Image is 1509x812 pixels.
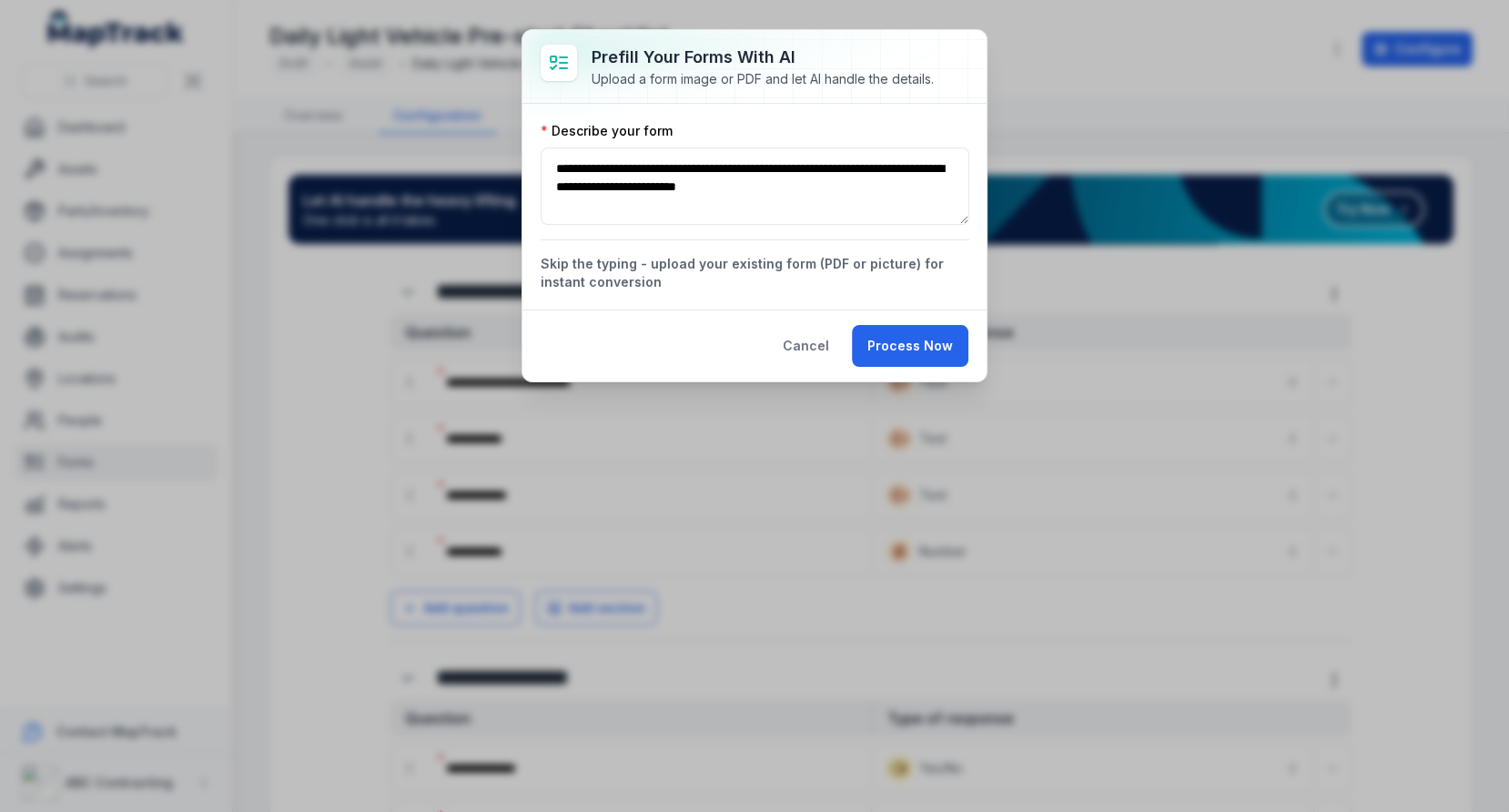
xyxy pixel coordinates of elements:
[852,325,968,367] button: Process Now
[541,147,969,225] textarea: :r28:-form-item-label
[767,325,845,367] button: Cancel
[592,70,934,88] div: Upload a form image or PDF and let AI handle the details.
[541,122,673,140] label: Describe your form
[541,255,969,291] button: Skip the typing - upload your existing form (PDF or picture) for instant conversion
[592,45,934,70] h3: Prefill Your Forms with AI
